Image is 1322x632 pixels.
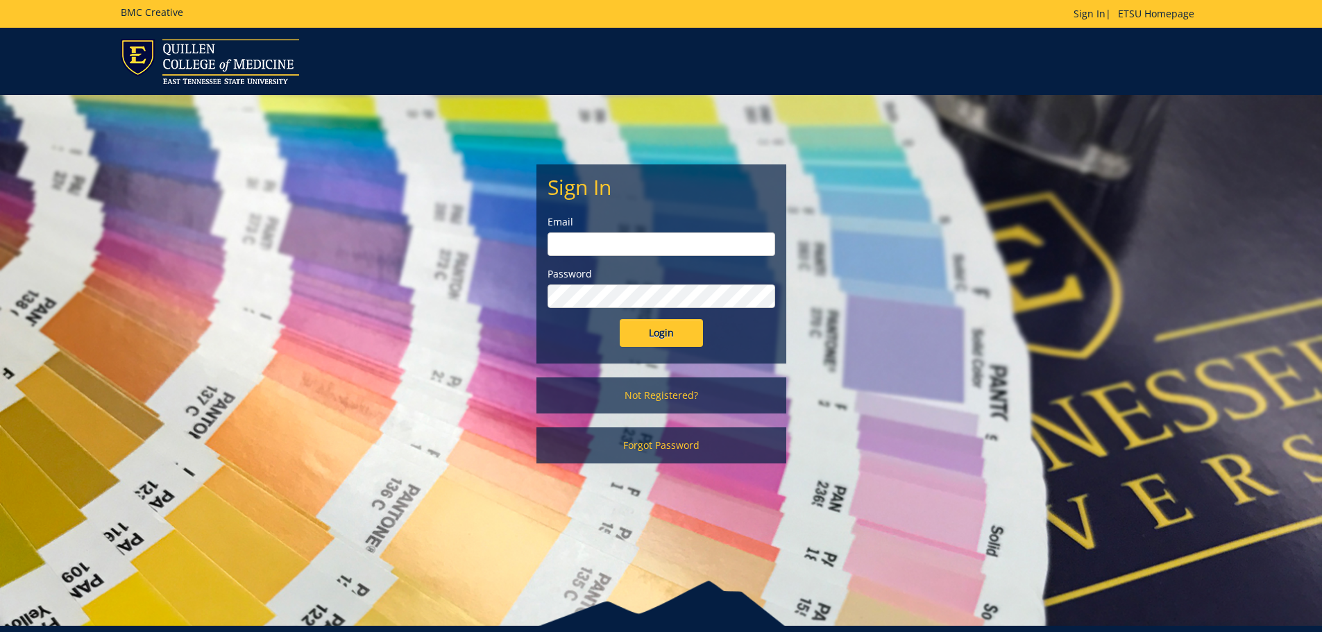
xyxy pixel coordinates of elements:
a: Not Registered? [536,377,786,413]
h2: Sign In [548,176,775,198]
img: ETSU logo [121,39,299,84]
a: ETSU Homepage [1111,7,1201,20]
h5: BMC Creative [121,7,183,17]
a: Forgot Password [536,427,786,463]
input: Login [620,319,703,347]
p: | [1074,7,1201,21]
a: Sign In [1074,7,1105,20]
label: Email [548,215,775,229]
label: Password [548,267,775,281]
